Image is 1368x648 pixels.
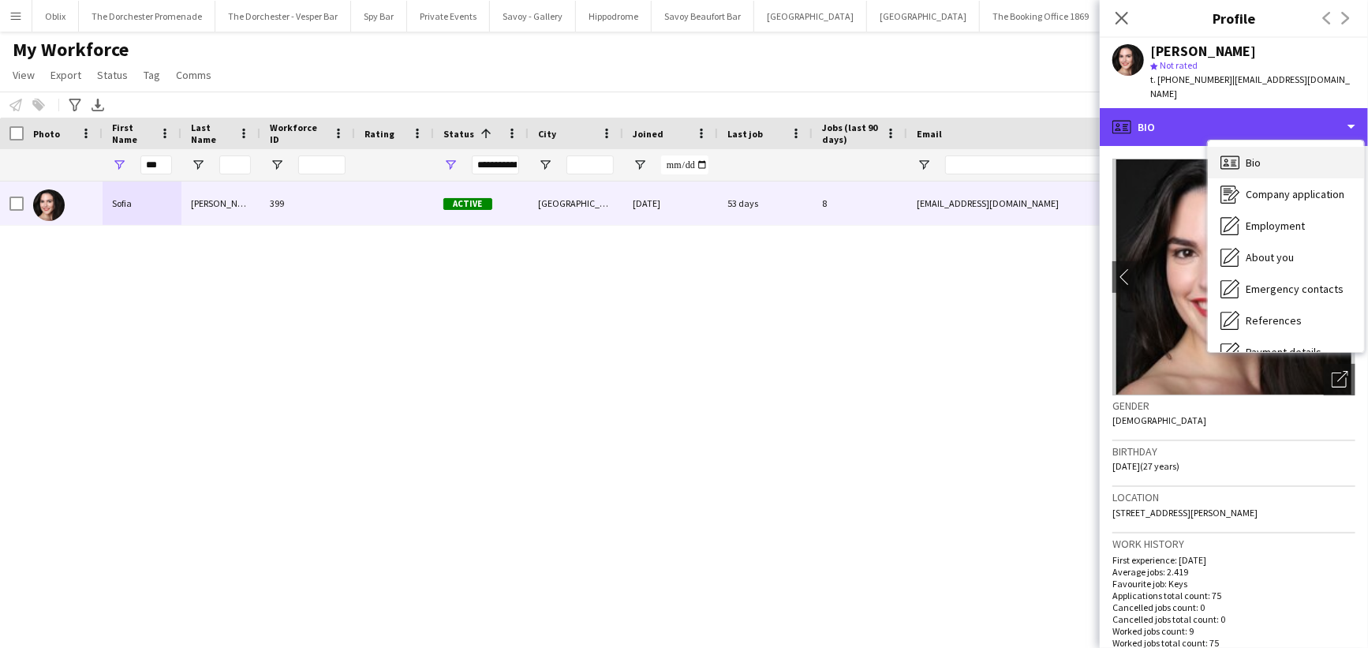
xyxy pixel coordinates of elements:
[1246,345,1321,359] span: Payment details
[945,155,1213,174] input: Email Filter Input
[1150,73,1232,85] span: t. [PHONE_NUMBER]
[1100,108,1368,146] div: Bio
[103,182,181,225] div: Sofia
[97,68,128,82] span: Status
[13,68,35,82] span: View
[813,182,907,225] div: 8
[1112,566,1355,578] p: Average jobs: 2.419
[44,65,88,85] a: Export
[65,96,84,114] app-action-btn: Advanced filters
[140,155,172,174] input: First Name Filter Input
[13,38,129,62] span: My Workforce
[1208,147,1364,178] div: Bio
[1112,613,1355,625] p: Cancelled jobs total count: 0
[191,158,205,172] button: Open Filter Menu
[181,182,260,225] div: [PERSON_NAME]
[1246,219,1305,233] span: Employment
[980,1,1102,32] button: The Booking Office 1869
[1100,8,1368,28] h3: Profile
[1112,414,1206,426] span: [DEMOGRAPHIC_DATA]
[1112,590,1355,601] p: Applications total count: 75
[270,122,327,145] span: Workforce ID
[633,158,647,172] button: Open Filter Menu
[566,155,614,174] input: City Filter Input
[33,128,60,140] span: Photo
[652,1,754,32] button: Savoy Beaufort Bar
[1246,187,1344,201] span: Company application
[1208,336,1364,368] div: Payment details
[1246,313,1302,328] span: References
[137,65,166,85] a: Tag
[1112,625,1355,637] p: Worked jobs count: 9
[1112,601,1355,613] p: Cancelled jobs count: 0
[176,68,211,82] span: Comms
[33,189,65,221] img: Sofia Kirwan-Baez
[727,128,763,140] span: Last job
[1112,460,1179,472] span: [DATE] (27 years)
[1112,554,1355,566] p: First experience: [DATE]
[1246,155,1261,170] span: Bio
[144,68,160,82] span: Tag
[1112,507,1258,519] span: [STREET_ADDRESS][PERSON_NAME]
[1150,73,1350,99] span: | [EMAIL_ADDRESS][DOMAIN_NAME]
[1208,305,1364,336] div: References
[351,1,407,32] button: Spy Bar
[1112,399,1355,413] h3: Gender
[1208,210,1364,242] div: Employment
[443,158,458,172] button: Open Filter Menu
[1112,444,1355,459] h3: Birthday
[1112,490,1355,504] h3: Location
[623,182,718,225] div: [DATE]
[529,182,623,225] div: [GEOGRAPHIC_DATA]
[538,128,556,140] span: City
[754,1,867,32] button: [GEOGRAPHIC_DATA]
[1208,242,1364,273] div: About you
[538,158,552,172] button: Open Filter Menu
[822,122,879,145] span: Jobs (last 90 days)
[1112,537,1355,551] h3: Work history
[298,155,346,174] input: Workforce ID Filter Input
[1112,578,1355,590] p: Favourite job: Keys
[215,1,351,32] button: The Dorchester - Vesper Bar
[576,1,652,32] button: Hippodrome
[170,65,218,85] a: Comms
[1160,59,1198,71] span: Not rated
[1246,250,1294,264] span: About you
[867,1,980,32] button: [GEOGRAPHIC_DATA]
[112,122,153,145] span: First Name
[407,1,490,32] button: Private Events
[718,182,813,225] div: 53 days
[490,1,576,32] button: Savoy - Gallery
[32,1,79,32] button: Oblix
[260,182,355,225] div: 399
[191,122,232,145] span: Last Name
[79,1,215,32] button: The Dorchester Promenade
[88,96,107,114] app-action-btn: Export XLSX
[443,198,492,210] span: Active
[1112,159,1355,395] img: Crew avatar or photo
[112,158,126,172] button: Open Filter Menu
[633,128,663,140] span: Joined
[1208,178,1364,210] div: Company application
[1208,273,1364,305] div: Emergency contacts
[1150,44,1256,58] div: [PERSON_NAME]
[1246,282,1344,296] span: Emergency contacts
[1324,364,1355,395] div: Open photos pop-in
[917,158,931,172] button: Open Filter Menu
[661,155,708,174] input: Joined Filter Input
[907,182,1223,225] div: [EMAIL_ADDRESS][DOMAIN_NAME]
[91,65,134,85] a: Status
[270,158,284,172] button: Open Filter Menu
[443,128,474,140] span: Status
[6,65,41,85] a: View
[917,128,942,140] span: Email
[50,68,81,82] span: Export
[364,128,394,140] span: Rating
[219,155,251,174] input: Last Name Filter Input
